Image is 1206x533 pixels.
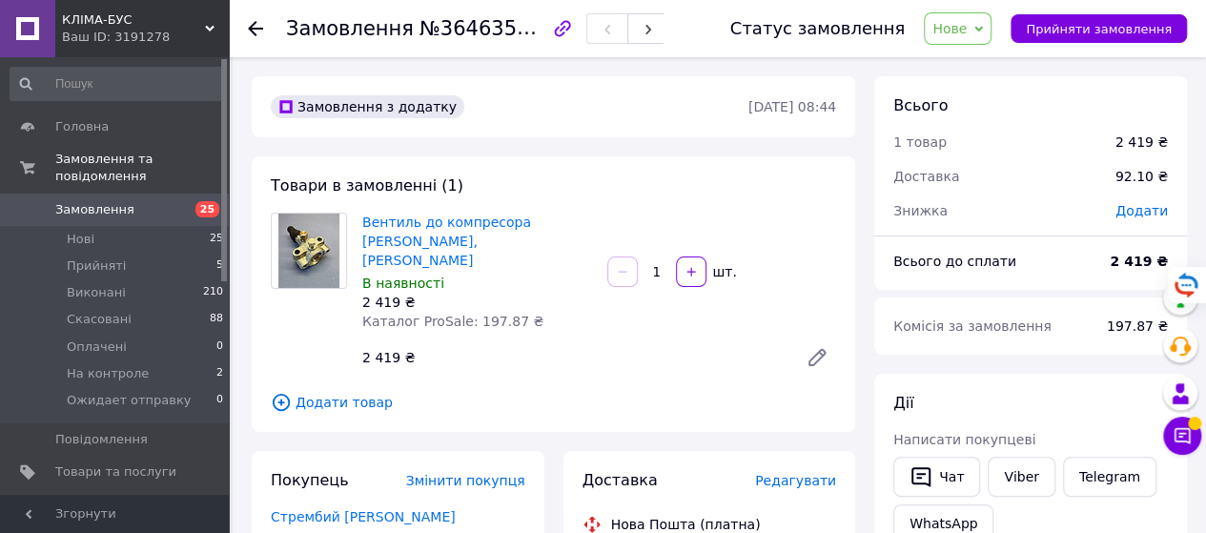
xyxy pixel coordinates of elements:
[216,365,223,382] span: 2
[748,99,836,114] time: [DATE] 08:44
[67,231,94,248] span: Нові
[893,318,1052,334] span: Комісія за замовлення
[271,95,464,118] div: Замовлення з додатку
[67,311,132,328] span: Скасовані
[216,257,223,275] span: 5
[893,203,948,218] span: Знижка
[932,21,967,36] span: Нове
[271,176,463,195] span: Товари в замовленні (1)
[1026,22,1172,36] span: Прийняти замовлення
[203,284,223,301] span: 210
[988,457,1054,497] a: Viber
[62,11,205,29] span: КЛІМА-БУС
[893,432,1035,447] span: Написати покупцеві
[62,29,229,46] div: Ваш ID: 3191278
[195,201,219,217] span: 25
[893,254,1016,269] span: Всього до сплати
[271,509,456,524] a: Стрембий [PERSON_NAME]
[893,134,947,150] span: 1 товар
[67,365,149,382] span: На контроле
[893,169,959,184] span: Доставка
[362,314,543,329] span: Каталог ProSale: 197.87 ₴
[708,262,739,281] div: шт.
[55,118,109,135] span: Головна
[419,16,555,40] span: №364635893
[55,463,176,481] span: Товари та послуги
[755,473,836,488] span: Редагувати
[1063,457,1156,497] a: Telegram
[1115,133,1168,152] div: 2 419 ₴
[1115,203,1168,218] span: Додати
[1107,318,1168,334] span: 197.87 ₴
[55,201,134,218] span: Замовлення
[1011,14,1187,43] button: Прийняти замовлення
[67,392,192,409] span: Ожидает отправку
[1110,254,1168,269] b: 2 419 ₴
[286,17,414,40] span: Замовлення
[271,392,836,413] span: Додати товар
[55,151,229,185] span: Замовлення та повідомлення
[583,471,658,489] span: Доставка
[406,473,525,488] span: Змінити покупця
[730,19,906,38] div: Статус замовлення
[216,338,223,356] span: 0
[67,284,126,301] span: Виконані
[362,276,444,291] span: В наявності
[67,257,126,275] span: Прийняті
[355,344,790,371] div: 2 419 ₴
[798,338,836,377] a: Редагувати
[278,214,338,288] img: Вентиль до компресора Bock, Bitzer
[1163,417,1201,455] button: Чат з покупцем
[1104,155,1179,197] div: 92.10 ₴
[893,457,980,497] button: Чат
[362,215,531,268] a: Вентиль до компресора [PERSON_NAME], [PERSON_NAME]
[362,293,592,312] div: 2 419 ₴
[216,392,223,409] span: 0
[893,394,913,412] span: Дії
[210,311,223,328] span: 88
[210,231,223,248] span: 25
[893,96,948,114] span: Всього
[55,431,148,448] span: Повідомлення
[67,338,127,356] span: Оплачені
[248,19,263,38] div: Повернутися назад
[271,471,349,489] span: Покупець
[10,67,225,101] input: Пошук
